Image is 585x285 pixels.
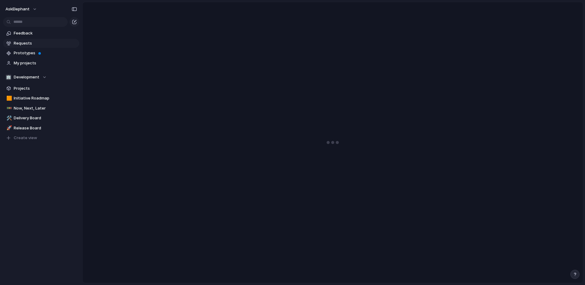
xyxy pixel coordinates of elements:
[14,50,77,56] span: Prototypes
[3,39,79,48] a: Requests
[6,95,11,102] div: 🟧
[3,133,79,142] button: Create view
[3,124,79,133] a: 🚀Release Board
[5,95,12,101] button: 🟧
[3,59,79,68] a: My projects
[14,74,39,80] span: Development
[3,104,79,113] a: 🚥Now, Next, Later
[3,29,79,38] a: Feedback
[3,94,79,103] a: 🟧Initiative Roadmap
[14,125,77,131] span: Release Board
[14,135,37,141] span: Create view
[3,4,40,14] button: AskElephant
[3,114,79,123] a: 🛠️Delivery Board
[5,6,30,12] span: AskElephant
[5,125,12,131] button: 🚀
[3,73,79,82] button: 🏢Development
[5,105,12,111] button: 🚥
[6,115,11,122] div: 🛠️
[14,115,77,121] span: Delivery Board
[14,85,77,92] span: Projects
[14,60,77,66] span: My projects
[14,40,77,46] span: Requests
[6,105,11,112] div: 🚥
[6,124,11,132] div: 🚀
[5,74,12,80] div: 🏢
[14,30,77,36] span: Feedback
[3,49,79,58] a: Prototypes
[5,115,12,121] button: 🛠️
[14,95,77,101] span: Initiative Roadmap
[3,84,79,93] a: Projects
[14,105,77,111] span: Now, Next, Later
